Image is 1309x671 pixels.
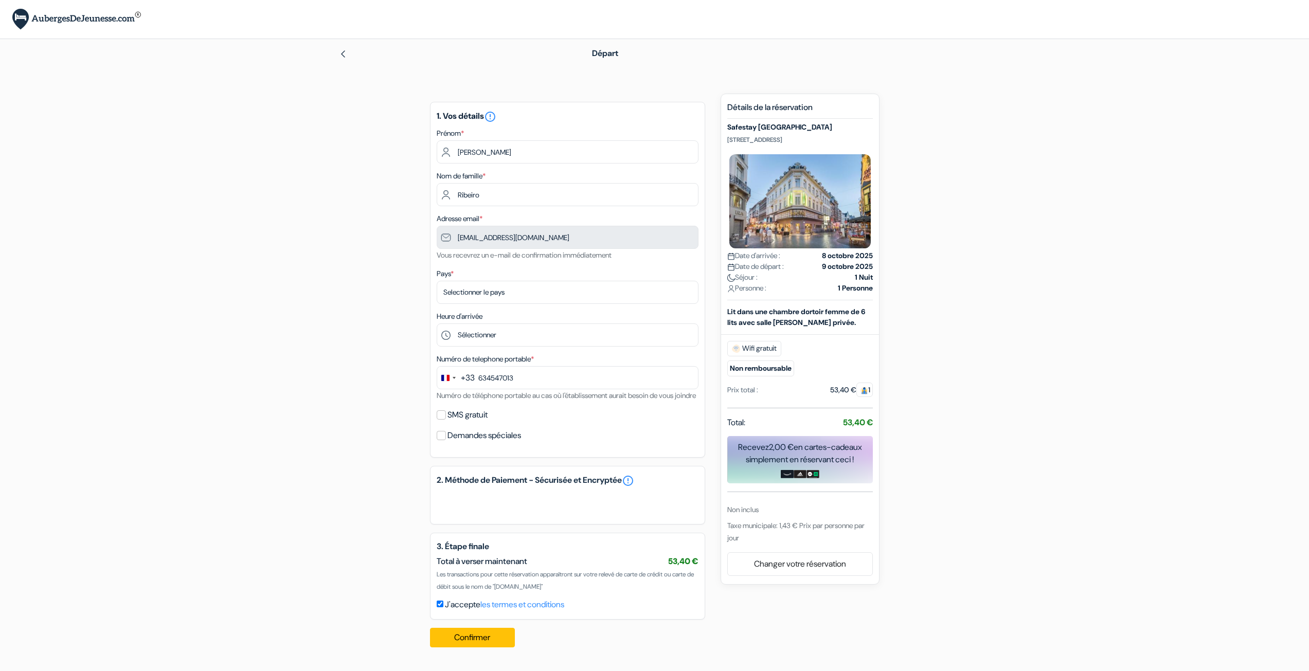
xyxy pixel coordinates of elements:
[12,9,141,30] img: AubergesDeJeunesse.com
[727,136,873,144] p: [STREET_ADDRESS]
[437,183,698,206] input: Entrer le nom de famille
[856,383,873,397] span: 1
[430,628,515,647] button: Confirmer
[727,360,794,376] small: Non remboursable
[727,261,784,272] span: Date de départ :
[855,272,873,283] strong: 1 Nuit
[822,261,873,272] strong: 9 octobre 2025
[461,372,475,384] div: +33
[727,283,766,294] span: Personne :
[830,385,873,395] div: 53,40 €
[794,470,806,478] img: adidas-card.png
[727,416,745,429] span: Total:
[727,521,865,542] span: Taxe municipale: 1,43 € Prix par personne par jour
[727,504,873,515] div: Non inclus
[447,428,521,443] label: Demandes spéciales
[437,111,698,123] h5: 1. Vos détails
[447,408,488,422] label: SMS gratuit
[437,268,454,279] label: Pays
[727,307,865,327] b: Lit dans une chambre dortoir femme de 6 lits avec salle [PERSON_NAME] privée.
[727,123,873,132] h5: Safestay [GEOGRAPHIC_DATA]
[437,311,482,322] label: Heure d'arrivée
[437,354,534,365] label: Numéro de telephone portable
[769,442,794,452] span: 2,00 €
[727,102,873,119] h5: Détails de la réservation
[727,341,781,356] span: Wifi gratuit
[437,541,698,551] h5: 3. Étape finale
[437,475,698,487] h5: 2. Méthode de Paiement - Sécurisée et Encryptée
[339,50,347,58] img: left_arrow.svg
[668,556,698,567] span: 53,40 €
[445,599,564,611] label: J'accepte
[806,470,819,478] img: uber-uber-eats-card.png
[592,48,618,59] span: Départ
[727,250,780,261] span: Date d'arrivée :
[728,554,872,574] a: Changer votre réservation
[727,252,735,260] img: calendar.svg
[843,417,873,428] strong: 53,40 €
[822,250,873,261] strong: 8 octobre 2025
[860,387,868,394] img: guest.svg
[727,385,758,395] div: Prix total :
[484,111,496,123] i: error_outline
[484,111,496,121] a: error_outline
[480,599,564,610] a: les termes et conditions
[437,128,464,139] label: Prénom
[437,171,486,182] label: Nom de famille
[437,250,612,260] small: Vous recevrez un e-mail de confirmation immédiatement
[622,475,634,487] a: error_outline
[437,556,527,567] span: Total à verser maintenant
[437,391,696,400] small: Numéro de téléphone portable au cas où l'établissement aurait besoin de vous joindre
[732,344,740,353] img: free_wifi.svg
[727,272,758,283] span: Séjour :
[727,285,735,293] img: user_icon.svg
[437,140,698,164] input: Entrez votre prénom
[437,367,475,389] button: Change country, selected France (+33)
[727,263,735,271] img: calendar.svg
[727,274,735,282] img: moon.svg
[437,570,694,591] span: Les transactions pour cette réservation apparaîtront sur votre relevé de carte de crédit ou carte...
[727,441,873,466] div: Recevez en cartes-cadeaux simplement en réservant ceci !
[781,470,794,478] img: amazon-card-no-text.png
[838,283,873,294] strong: 1 Personne
[437,213,482,224] label: Adresse email
[437,226,698,249] input: Entrer adresse e-mail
